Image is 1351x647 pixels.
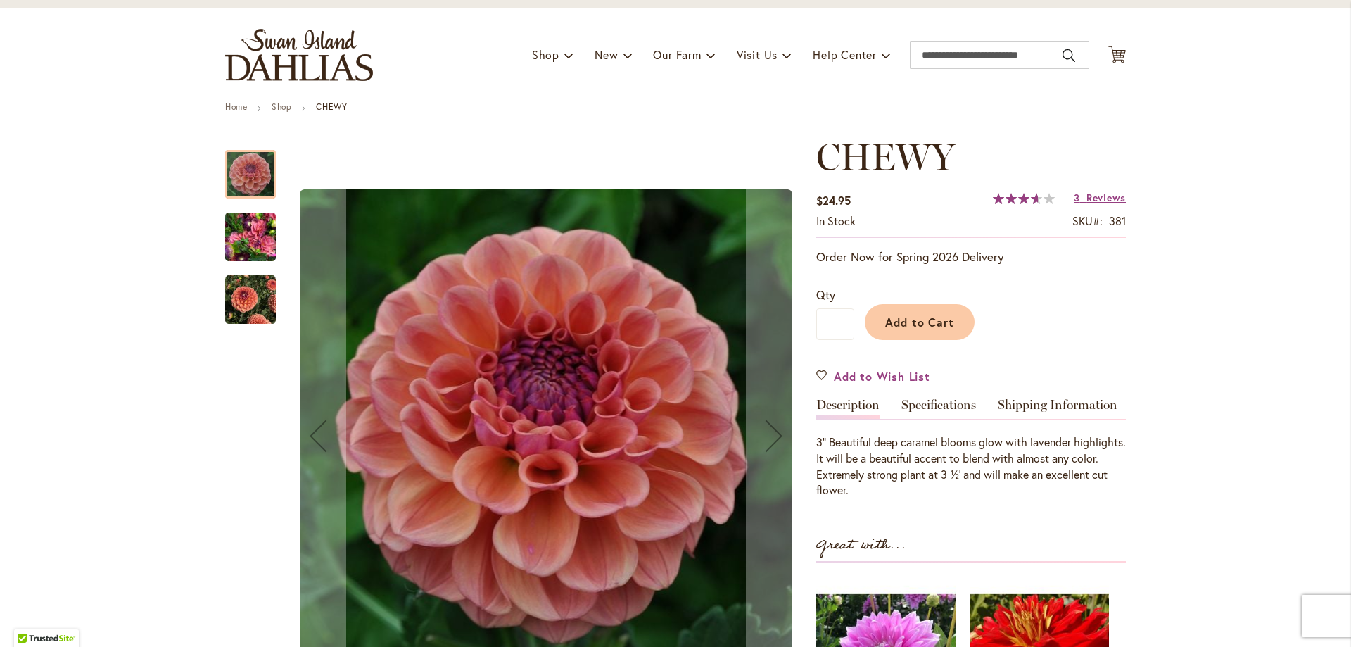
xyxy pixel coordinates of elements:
[816,249,1126,265] p: Order Now for Spring 2026 Delivery
[816,134,955,179] span: CHEWY
[11,597,50,636] iframe: Launch Accessibility Center
[225,136,290,199] div: CHEWY
[225,101,247,112] a: Home
[901,398,976,419] a: Specifications
[816,193,851,208] span: $24.95
[816,287,835,302] span: Qty
[1074,191,1080,204] span: 3
[225,203,276,271] img: CHEWY
[834,368,930,384] span: Add to Wish List
[865,304,975,340] button: Add to Cart
[316,101,347,112] strong: CHEWY
[225,199,290,261] div: CHEWY
[993,193,1055,204] div: 73%
[1074,191,1126,204] a: 3 Reviews
[816,213,856,228] span: In stock
[225,275,276,325] img: CHEWY
[813,47,877,62] span: Help Center
[816,368,930,384] a: Add to Wish List
[816,398,880,419] a: Description
[595,47,618,62] span: New
[816,434,1126,498] div: 3” Beautiful deep caramel blooms glow with lavender highlights. It will be a beautiful accent to ...
[816,213,856,230] div: Availability
[532,47,559,62] span: Shop
[1072,213,1103,228] strong: SKU
[225,29,373,81] a: store logo
[225,261,276,324] div: CHEWY
[816,398,1126,498] div: Detailed Product Info
[1086,191,1126,204] span: Reviews
[272,101,291,112] a: Shop
[653,47,701,62] span: Our Farm
[1109,213,1126,230] div: 381
[998,398,1117,419] a: Shipping Information
[816,534,906,557] strong: Great with...
[885,315,955,329] span: Add to Cart
[737,47,778,62] span: Visit Us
